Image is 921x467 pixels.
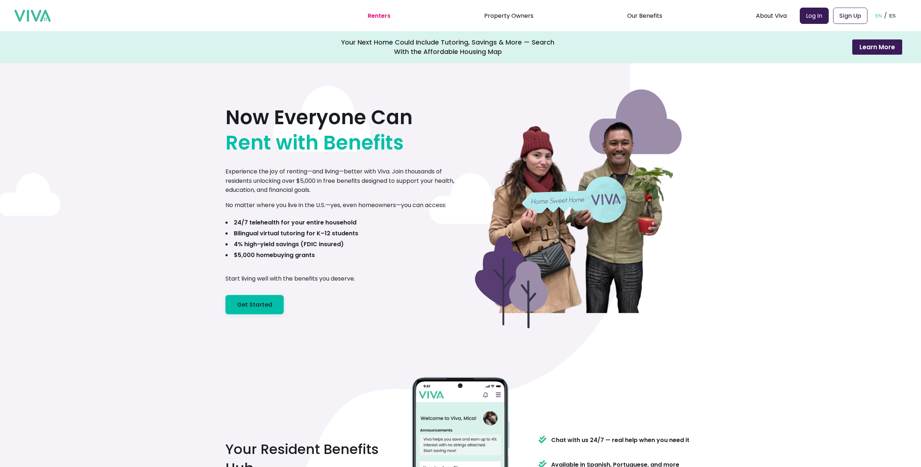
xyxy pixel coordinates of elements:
button: Learn More [852,39,902,55]
div: Our Benefits [627,7,662,25]
p: No matter where you live in the U.S.—yes, even homeowners—you can access: [225,201,446,210]
b: $5,000 homebuying grants [234,251,315,259]
img: viva [14,10,51,22]
p: Chat with us 24/7 — real help when you need it [551,436,689,445]
img: Checkmark [538,434,547,445]
h1: Now Everyone Can [225,105,413,155]
b: 4% high-yield savings (FDIC insured) [234,240,344,248]
a: Sign Up [833,8,867,24]
div: Your Next Home Could Include Tutoring, Savings & More — Search With the Affordable Housing Map [341,38,555,56]
a: Get Started [225,295,284,314]
a: Log In [800,8,829,24]
span: Rent with Benefits [225,130,404,155]
p: / [884,10,887,21]
a: Property Owners [484,12,533,20]
b: Bilingual virtual tutoring for K–12 students [234,229,358,237]
img: Smiling person holding a phone with Viva app [470,46,687,350]
a: Renters [368,12,390,20]
p: Experience the joy of renting—and living—better with Viva. Join thousands of residents unlocking ... [225,167,461,195]
button: EN [873,4,884,27]
div: About Viva [756,7,787,25]
p: Start living well with the benefits you deserve. [225,274,355,283]
button: ES [887,4,898,27]
b: 24/7 telehealth for your entire household [234,218,356,227]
